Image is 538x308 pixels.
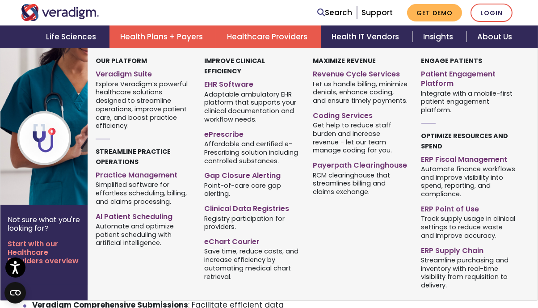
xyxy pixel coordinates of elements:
[421,152,517,165] a: ERP Fiscal Management
[313,170,408,196] span: RCM clearinghouse that streamlines billing and claims exchange.
[313,79,408,105] span: Let us handle billing, minimize denials, enhance coding, and ensure timely payments.
[313,121,408,155] span: Get help to reduce staff burden and increase revenue - let our team manage coding for you.
[8,215,80,232] p: Not sure what you're looking for?
[96,180,191,206] span: Simplified software for effortless scheduling, billing, and claims processing.
[421,66,517,89] a: Patient Engagement Platform
[109,25,216,48] a: Health Plans + Payers
[216,25,321,48] a: Healthcare Providers
[467,25,523,48] a: About Us
[421,56,483,65] strong: Engage Patients
[313,157,408,170] a: Payerpath Clearinghouse
[204,168,299,181] a: Gap Closure Alerting
[421,89,517,114] span: Integrate with a mobile-first patient engagement platform.
[361,7,393,18] a: Support
[421,201,517,214] a: ERP Point of Use
[96,66,191,79] a: Veradigm Suite
[421,214,517,240] span: Track supply usage in clinical settings to reduce waste and improve accuracy.
[204,89,299,123] span: Adaptable ambulatory EHR platform that supports your clinical documentation and workflow needs.
[421,243,517,256] a: ERP Supply Chain
[313,56,376,65] strong: Maximize Revenue
[35,25,109,48] a: Life Sciences
[204,247,299,281] span: Save time, reduce costs, and increase efficiency by automating medical chart retrieval.
[317,7,352,19] a: Search
[96,147,171,166] strong: Streamline Practice Operations
[8,240,80,274] a: Start with our Healthcare Providers overview
[96,221,191,247] span: Automate and optimize patient scheduling with artificial intelligence.
[421,131,509,151] strong: Optimize Resources and Spend
[21,4,99,21] img: Veradigm logo
[96,56,147,65] strong: Our Platform
[204,181,299,198] span: Point-of-care care gap alerting.
[421,164,517,198] span: Automate finance workflows and improve visibility into spend, reporting, and compliance.
[204,139,299,165] span: Affordable and certified e-Prescribing solution including controlled substances.
[366,244,527,297] iframe: Drift Chat Widget
[471,4,513,22] a: Login
[96,209,191,222] a: AI Patient Scheduling
[204,127,299,139] a: ePrescribe
[204,234,299,247] a: eChart Courier
[204,201,299,214] a: Clinical Data Registries
[204,76,299,89] a: EHR Software
[96,167,191,180] a: Practice Management
[412,25,467,48] a: Insights
[321,25,412,48] a: Health IT Vendors
[0,48,144,205] img: Healthcare Provider
[96,79,191,130] span: Explore Veradigm’s powerful healthcare solutions designed to streamline operations, improve patie...
[313,66,408,79] a: Revenue Cycle Services
[407,4,462,21] a: Get Demo
[204,214,299,231] span: Registry participation for providers.
[4,282,26,304] button: Open CMP widget
[204,56,265,76] strong: Improve Clinical Efficiency
[313,108,408,121] a: Coding Services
